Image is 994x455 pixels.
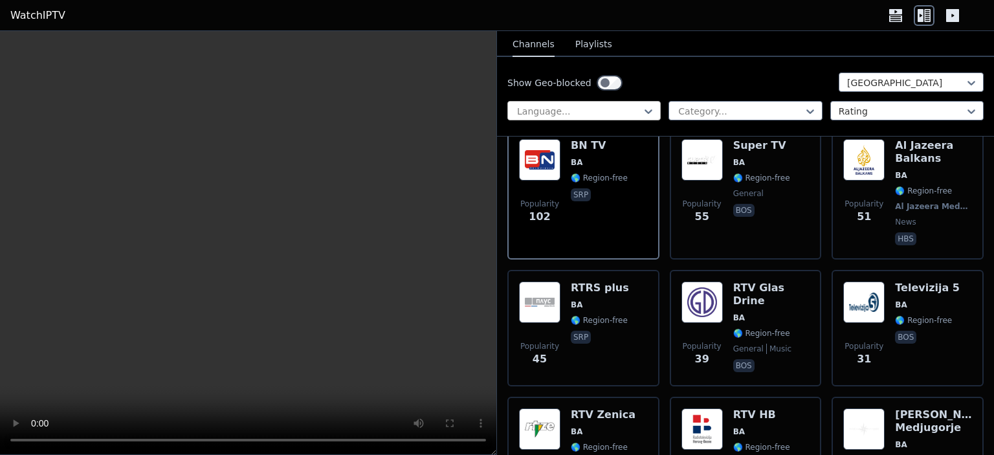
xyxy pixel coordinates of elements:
h6: RTV Zenica [571,408,635,421]
h6: RTV HB [733,408,790,421]
span: BA [571,300,582,310]
label: Show Geo-blocked [507,76,591,89]
h6: [PERSON_NAME]+Vision Medjugorje [895,408,972,434]
span: BA [571,427,582,437]
span: 🌎 Region-free [733,442,790,452]
span: 45 [533,351,547,367]
h6: RTRS plus [571,282,629,294]
img: RTV Zenica [519,408,560,450]
span: news [895,217,916,227]
p: srp [571,188,591,201]
span: Popularity [683,341,722,351]
span: Al Jazeera Media Network [895,201,969,212]
span: Popularity [683,199,722,209]
span: general [733,344,764,354]
span: BA [733,313,745,323]
span: 31 [857,351,871,367]
span: Popularity [845,341,883,351]
span: BA [571,157,582,168]
p: srp [571,331,591,344]
span: general [733,188,764,199]
button: Channels [513,32,555,57]
button: Playlists [575,32,612,57]
img: Al Jazeera Balkans [843,139,885,181]
span: BA [895,439,907,450]
span: 51 [857,209,871,225]
h6: RTV Glas Drine [733,282,810,307]
span: Popularity [520,199,559,209]
span: 55 [695,209,709,225]
img: Televizija 5 [843,282,885,323]
span: 🌎 Region-free [571,442,628,452]
p: bos [895,331,916,344]
span: 🌎 Region-free [895,315,952,326]
span: music [766,344,791,354]
h6: BN TV [571,139,628,152]
h6: Al Jazeera Balkans [895,139,972,165]
span: BA [733,157,745,168]
span: 🌎 Region-free [895,186,952,196]
span: BA [895,300,907,310]
img: Super TV [681,139,723,181]
p: bos [733,204,755,217]
span: 🌎 Region-free [571,315,628,326]
span: 39 [695,351,709,367]
img: RTV Glas Drine [681,282,723,323]
img: Maria+Vision Medjugorje [843,408,885,450]
p: bos [733,359,755,372]
img: RTV HB [681,408,723,450]
span: 🌎 Region-free [733,328,790,338]
span: BA [895,170,907,181]
h6: Super TV [733,139,790,152]
a: WatchIPTV [10,8,65,23]
span: 🌎 Region-free [733,173,790,183]
img: RTRS plus [519,282,560,323]
p: hbs [895,232,916,245]
span: Popularity [520,341,559,351]
span: Popularity [845,199,883,209]
span: 102 [529,209,550,225]
img: BN TV [519,139,560,181]
span: BA [733,427,745,437]
span: 🌎 Region-free [571,173,628,183]
h6: Televizija 5 [895,282,960,294]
